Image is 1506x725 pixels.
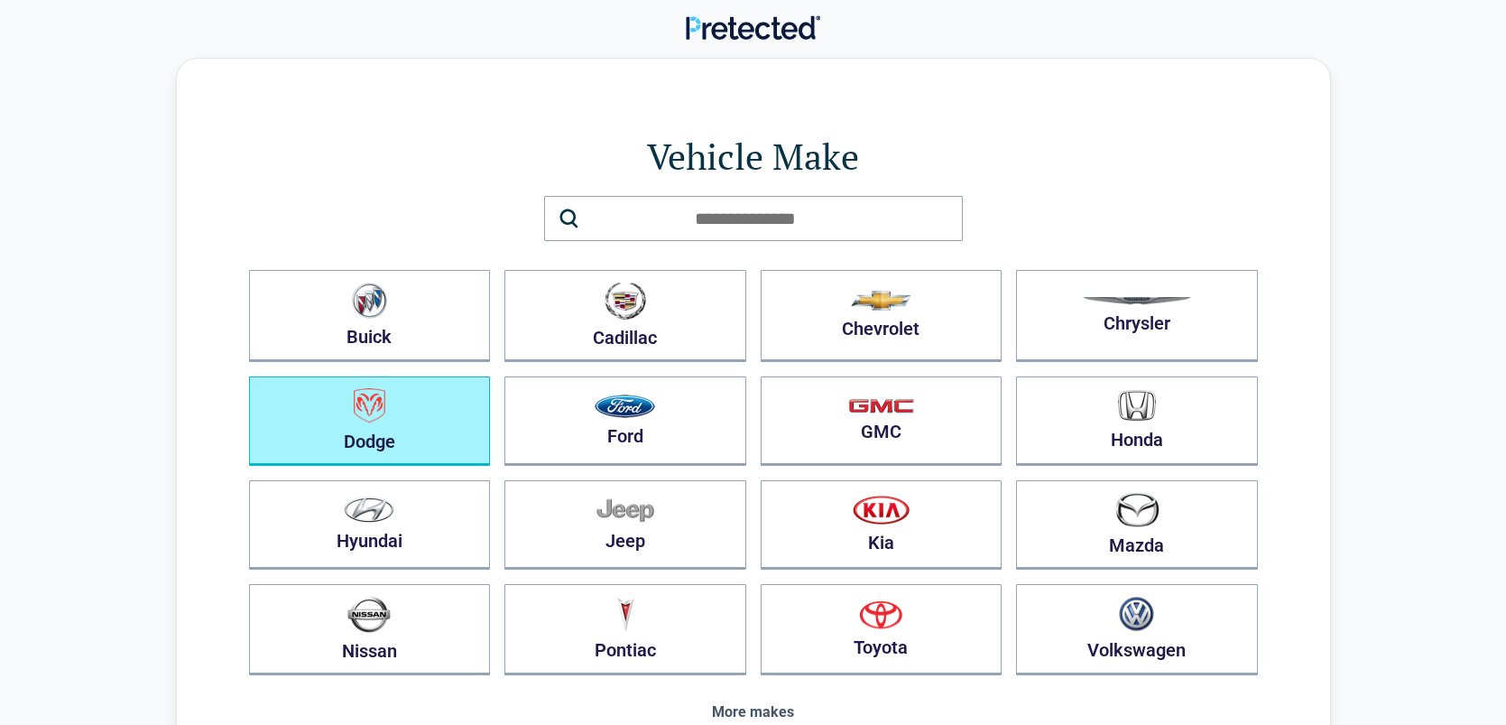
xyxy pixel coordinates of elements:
[761,584,1002,675] button: Toyota
[249,584,491,675] button: Nissan
[504,480,746,570] button: Jeep
[249,270,491,362] button: Buick
[249,376,491,466] button: Dodge
[249,704,1258,720] div: More makes
[1016,270,1258,362] button: Chrysler
[1016,584,1258,675] button: Volkswagen
[504,584,746,675] button: Pontiac
[1016,480,1258,570] button: Mazda
[1016,376,1258,466] button: Honda
[249,131,1258,181] h1: Vehicle Make
[761,376,1002,466] button: GMC
[504,270,746,362] button: Cadillac
[761,480,1002,570] button: Kia
[249,480,491,570] button: Hyundai
[504,376,746,466] button: Ford
[761,270,1002,362] button: Chevrolet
